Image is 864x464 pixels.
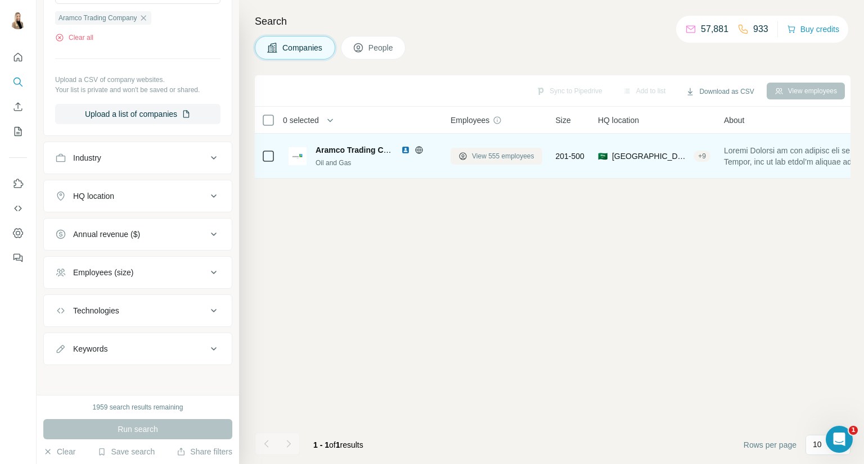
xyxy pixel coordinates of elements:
[289,147,307,165] img: Logo of Aramco Trading Company
[401,145,410,154] img: LinkedIn logo
[9,72,27,92] button: Search
[849,426,858,435] span: 1
[451,115,489,126] span: Employees
[73,267,133,278] div: Employees (size)
[44,221,232,248] button: Annual revenue ($)
[678,83,762,100] button: Download as CSV
[73,343,107,354] div: Keywords
[73,305,119,316] div: Technologies
[787,21,839,37] button: Buy credits
[701,22,728,36] p: 57,881
[753,22,768,36] p: 933
[472,151,534,161] span: View 555 employees
[9,97,27,117] button: Enrich CSV
[694,151,710,161] div: + 9
[55,75,220,85] p: Upload a CSV of company websites.
[44,335,232,362] button: Keywords
[177,446,232,457] button: Share filters
[44,183,232,210] button: HQ location
[55,33,93,43] button: Clear all
[9,174,27,194] button: Use Surfe on LinkedIn
[598,151,607,162] span: 🇸🇦
[313,440,329,449] span: 1 - 1
[313,440,363,449] span: results
[451,148,542,165] button: View 555 employees
[329,440,336,449] span: of
[58,13,137,23] span: Aramco Trading Company
[73,190,114,202] div: HQ location
[744,439,796,451] span: Rows per page
[97,446,155,457] button: Save search
[9,223,27,243] button: Dashboard
[724,115,745,126] span: About
[598,115,639,126] span: HQ location
[43,446,75,457] button: Clear
[9,248,27,268] button: Feedback
[55,85,220,95] p: Your list is private and won't be saved or shared.
[612,151,689,162] span: [GEOGRAPHIC_DATA], [GEOGRAPHIC_DATA]
[9,47,27,67] button: Quick start
[44,259,232,286] button: Employees (size)
[316,158,437,168] div: Oil and Gas
[9,11,27,29] img: Avatar
[556,115,571,126] span: Size
[73,152,101,163] div: Industry
[44,144,232,171] button: Industry
[55,104,220,124] button: Upload a list of companies
[93,402,183,412] div: 1959 search results remaining
[9,198,27,219] button: Use Surfe API
[44,297,232,324] button: Technologies
[255,13,850,29] h4: Search
[283,115,319,126] span: 0 selected
[73,229,140,240] div: Annual revenue ($)
[368,42,394,53] span: People
[316,145,413,154] span: Aramco Trading Company
[9,121,27,142] button: My lists
[813,439,822,450] p: 10
[336,440,340,449] span: 1
[282,42,323,53] span: Companies
[826,426,853,453] iframe: Intercom live chat
[556,151,584,162] span: 201-500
